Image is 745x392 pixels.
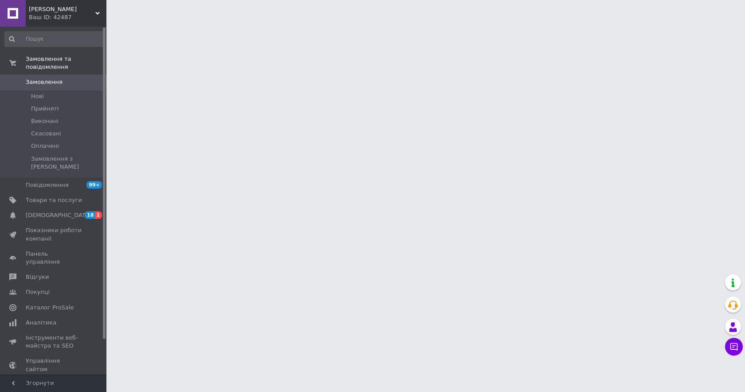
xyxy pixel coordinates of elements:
[26,55,106,71] span: Замовлення та повідомлення
[29,13,106,21] div: Ваш ID: 42487
[26,288,50,296] span: Покупці
[86,181,102,189] span: 99+
[26,304,74,312] span: Каталог ProSale
[26,357,82,373] span: Управління сайтом
[26,319,56,327] span: Аналітика
[26,250,82,266] span: Панель управління
[725,338,743,356] button: Чат з покупцем
[26,273,49,281] span: Відгуки
[31,142,59,150] span: Оплачені
[26,211,91,219] span: [DEMOGRAPHIC_DATA]
[31,105,59,113] span: Прийняті
[26,78,63,86] span: Замовлення
[31,92,44,100] span: Нові
[26,226,82,242] span: Показники роботи компанії
[26,196,82,204] span: Товари та послуги
[85,211,95,219] span: 18
[95,211,102,219] span: 1
[29,5,95,13] span: ЕКО ТЕПЛИЦЯ
[26,181,69,189] span: Повідомлення
[26,334,82,350] span: Інструменти веб-майстра та SEO
[31,155,104,171] span: Замовлення з [PERSON_NAME]
[31,130,61,138] span: Скасовані
[31,117,59,125] span: Виконані
[4,31,105,47] input: Пошук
